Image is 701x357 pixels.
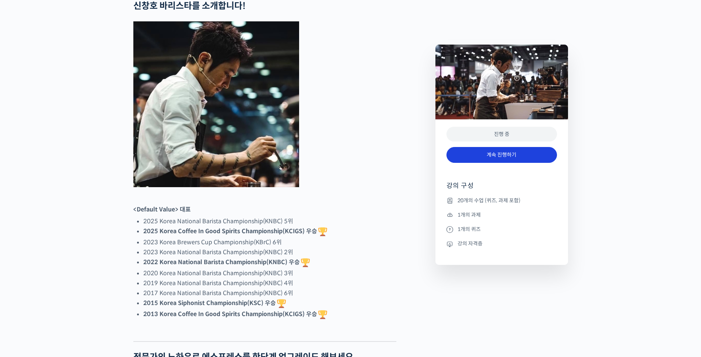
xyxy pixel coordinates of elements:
[143,247,396,257] li: 2023 Korea National Barista Championship(KNBC) 2위
[277,299,286,308] img: 🏆
[446,210,557,219] li: 1개의 과제
[318,310,327,319] img: 🏆
[446,196,557,205] li: 20개의 수업 (퀴즈, 과제 포함)
[49,234,95,252] a: 대화
[446,147,557,163] a: 계속 진행하기
[143,227,328,235] strong: 2025 Korea Coffee In Good Spirits Championship(KCIGS) 우승
[446,181,557,196] h4: 강의 구성
[143,237,396,247] li: 2023 Korea Brewers Cup Championship(KBrC) 6위
[143,288,396,298] li: 2017 Korea National Barista Championship(KNBC) 6위
[301,258,310,267] img: 🏆
[143,310,328,318] strong: 2013 Korea Coffee In Good Spirits Championship(KCIGS) 우승
[23,245,28,251] span: 홈
[143,258,311,266] strong: 2022 Korea National Barista Championship(KNBC) 우승
[2,234,49,252] a: 홈
[446,225,557,234] li: 1개의 퀴즈
[446,239,557,248] li: 강의 자격증
[143,268,396,278] li: 2020 Korea National Barista Championship(KNBC) 3위
[143,299,287,307] strong: 2015 Korea Siphonist Championship(KSC) 우승
[114,245,123,251] span: 설정
[133,206,191,213] strong: <Default Value> 대표
[446,127,557,142] div: 진행 중
[143,278,396,288] li: 2019 Korea National Barista Championship(KNBC) 4위
[318,227,327,236] img: 🏆
[95,234,141,252] a: 설정
[67,245,76,251] span: 대화
[143,216,396,226] li: 2025 Korea National Barista Championship(KNBC) 5위
[133,0,246,11] strong: 신창호 바리스타를 소개합니다!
